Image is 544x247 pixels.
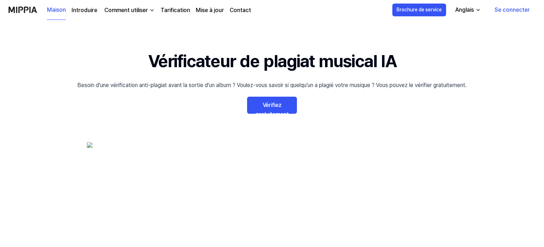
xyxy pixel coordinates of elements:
a: Vérifiez gratuitement [247,97,297,114]
font: Contact [230,7,251,14]
a: Tarification [161,6,190,15]
button: Brochure de service [392,4,446,16]
font: Brochure de service [397,7,442,12]
button: Comment utiliser [103,6,155,15]
font: Tarification [161,7,190,14]
font: Maison [47,6,66,13]
img: vers le bas [149,7,155,13]
a: Maison [47,0,66,20]
font: Anglais [455,6,474,13]
button: Anglais [450,3,485,17]
font: Besoin d'une vérification anti-plagiat avant la sortie d'un album ? Voulez-vous savoir si quelqu'... [77,82,467,88]
font: Mise à jour [196,7,224,14]
font: Introduire [72,7,97,14]
font: Vérifiez gratuitement [255,102,288,118]
a: Introduire [72,6,97,15]
a: Contact [230,6,251,15]
a: Mise à jour [196,6,224,15]
font: Comment utiliser [104,7,148,14]
font: Vérificateur de plagiat musical IA [148,51,396,71]
font: Se connecter [495,6,530,13]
